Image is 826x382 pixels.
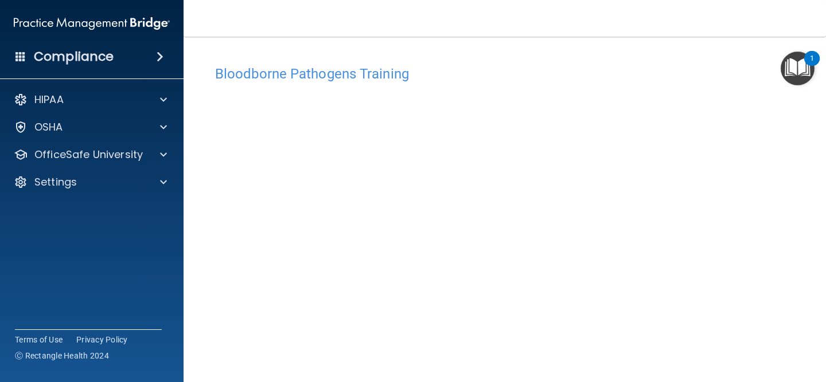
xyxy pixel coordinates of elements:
a: Settings [14,175,167,189]
a: OSHA [14,120,167,134]
a: Privacy Policy [76,334,128,345]
p: OSHA [34,120,63,134]
p: Settings [34,175,77,189]
div: 1 [810,58,814,73]
a: HIPAA [14,93,167,107]
p: OfficeSafe University [34,148,143,162]
span: Ⓒ Rectangle Health 2024 [15,350,109,361]
h4: Compliance [34,49,114,65]
img: PMB logo [14,12,170,35]
a: OfficeSafe University [14,148,167,162]
a: Terms of Use [15,334,63,345]
h4: Bloodborne Pathogens Training [215,66,794,81]
p: HIPAA [34,93,64,107]
button: Open Resource Center, 1 new notification [781,52,815,85]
